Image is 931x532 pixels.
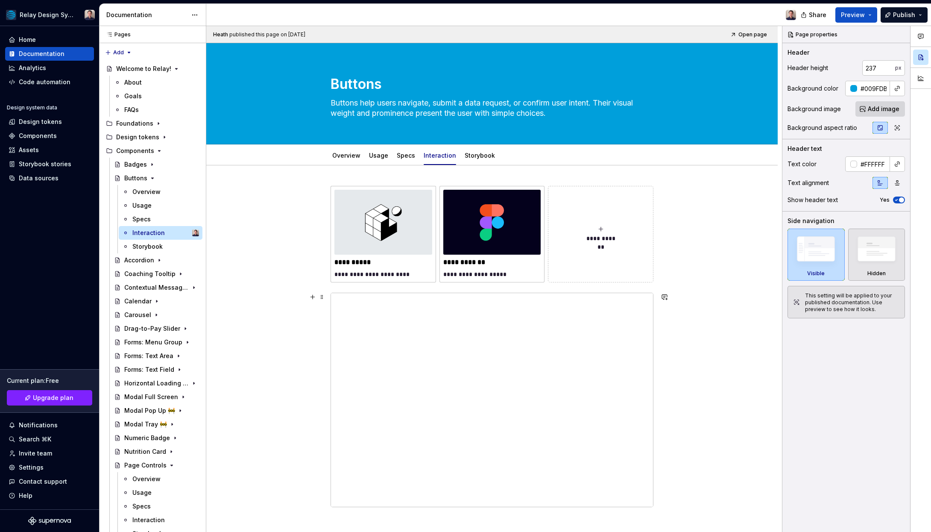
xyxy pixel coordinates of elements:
[332,152,360,159] a: Overview
[132,201,152,210] div: Usage
[192,229,199,236] img: Bobby Tan
[111,76,202,89] a: About
[5,33,94,47] a: Home
[116,65,171,73] div: Welcome to Relay!
[116,133,159,141] div: Design tokens
[19,64,46,72] div: Analytics
[465,152,495,159] a: Storybook
[19,491,32,500] div: Help
[6,10,16,20] img: 25159035-79e5-4ffd-8a60-56b794307018.png
[111,363,202,376] a: Forms: Text Field
[393,146,419,164] div: Specs
[5,75,94,89] a: Code automation
[5,129,94,143] a: Components
[111,308,202,322] a: Carousel
[28,517,71,525] svg: Supernova Logo
[19,174,59,182] div: Data sources
[5,171,94,185] a: Data sources
[19,463,44,472] div: Settings
[119,185,202,199] a: Overview
[124,365,174,374] div: Forms: Text Field
[132,229,165,237] div: Interaction
[895,65,902,71] p: px
[841,11,865,19] span: Preview
[102,144,202,158] div: Components
[880,197,890,203] label: Yes
[111,349,202,363] a: Forms: Text Area
[111,431,202,445] a: Numeric Badge
[424,152,456,159] a: Interaction
[420,146,460,164] div: Interaction
[132,242,163,251] div: Storybook
[868,105,899,113] span: Add image
[19,449,52,458] div: Invite team
[788,144,822,153] div: Header text
[124,461,167,470] div: Page Controls
[113,49,124,56] span: Add
[111,445,202,459] a: Nutrition Card
[119,486,202,500] a: Usage
[102,117,202,130] div: Foundations
[111,281,202,294] a: Contextual Messages
[116,147,154,155] div: Components
[111,294,202,308] a: Calendar
[461,146,498,164] div: Storybook
[111,267,202,281] a: Coaching Tooltip
[124,393,178,401] div: Modal Full Screen
[119,212,202,226] a: Specs
[867,270,886,277] div: Hidden
[102,62,202,76] a: Welcome to Relay!
[132,475,161,483] div: Overview
[5,157,94,171] a: Storybook stories
[5,447,94,460] a: Invite team
[19,118,62,126] div: Design tokens
[124,434,170,442] div: Numeric Badge
[5,143,94,157] a: Assets
[786,10,796,20] img: Bobby Tan
[85,10,95,20] img: Bobby Tan
[728,29,771,41] a: Open page
[5,461,94,474] a: Settings
[132,488,152,497] div: Usage
[111,171,202,185] a: Buttons
[111,158,202,171] a: Badges
[124,283,189,292] div: Contextual Messages
[119,472,202,486] a: Overview
[124,311,151,319] div: Carousel
[788,123,857,132] div: Background aspect ratio
[119,500,202,513] a: Specs
[788,179,829,187] div: Text alignment
[124,256,154,265] div: Accordion
[119,226,202,240] a: InteractionBobby Tan
[19,146,39,154] div: Assets
[111,335,202,349] a: Forms: Menu Group
[124,270,176,278] div: Coaching Tooltip
[106,11,187,19] div: Documentation
[116,119,153,128] div: Foundations
[5,432,94,446] button: Search ⌘K
[7,390,92,406] button: Upgrade plan
[132,215,151,223] div: Specs
[124,324,180,333] div: Drag-to-Pay Slider
[229,31,305,38] div: published this page on [DATE]
[19,421,58,429] div: Notifications
[369,152,388,159] a: Usage
[19,160,71,168] div: Storybook stories
[2,6,97,24] button: Relay Design SystemBobby Tan
[111,459,202,472] a: Page Controls
[862,60,895,76] input: Auto
[788,229,845,281] div: Visible
[124,92,142,100] div: Goals
[805,292,899,313] div: This setting will be applied to your published documentation. Use preview to see how it looks.
[132,188,161,196] div: Overview
[5,115,94,129] a: Design tokens
[809,11,826,19] span: Share
[788,48,809,57] div: Header
[124,338,182,347] div: Forms: Menu Group
[7,376,92,385] div: Current plan : Free
[807,270,825,277] div: Visible
[124,352,173,360] div: Forms: Text Area
[5,418,94,432] button: Notifications
[848,229,905,281] div: Hidden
